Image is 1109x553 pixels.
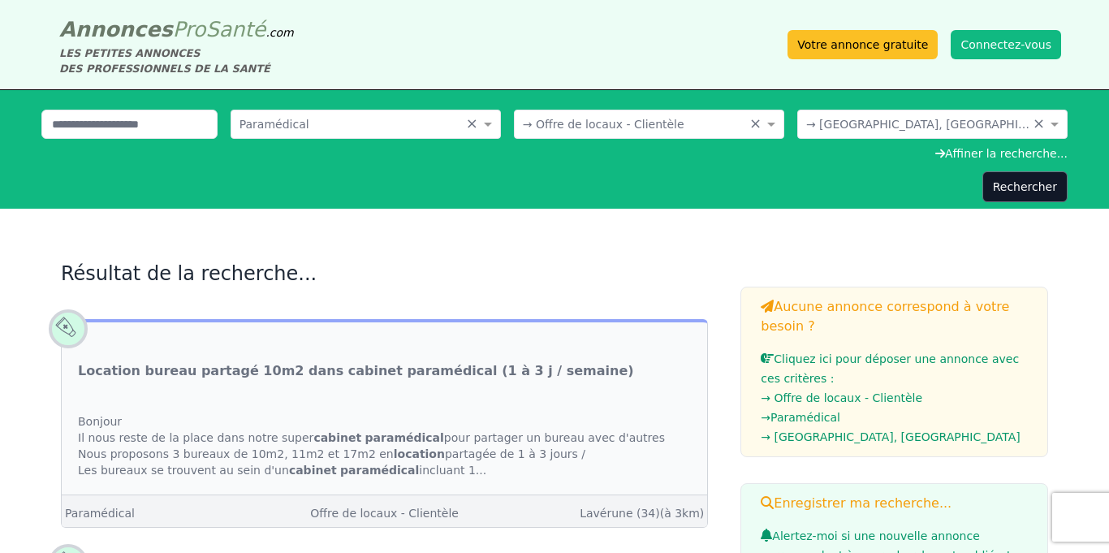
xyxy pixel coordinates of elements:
a: Offre de locaux - Clientèle [310,507,459,520]
span: Santé [205,17,265,41]
button: Rechercher [982,171,1068,202]
span: Clear all [749,116,763,132]
h3: Enregistrer ma recherche... [761,494,1028,513]
li: → [GEOGRAPHIC_DATA], [GEOGRAPHIC_DATA] [761,427,1028,447]
li: → Offre de locaux - Clientèle [761,388,1028,408]
h2: Résultat de la recherche... [61,261,708,287]
strong: paramédical [365,431,444,444]
div: Bonjour Il nous reste de la place dans notre super pour partager un bureau avec d'autres Nous pro... [62,397,707,495]
span: (à 3km) [660,507,705,520]
strong: cabinet [289,464,337,477]
span: Clear all [466,116,480,132]
a: AnnoncesProSanté.com [59,17,294,41]
a: Lavérune (34)(à 3km) [580,507,704,520]
strong: paramédical [340,464,419,477]
a: Location bureau partagé 10m2 dans cabinet paramédical (1 à 3 j / semaine) [78,361,634,381]
a: Paramédical [65,507,135,520]
span: Annonces [59,17,173,41]
a: Cliquez ici pour déposer une annonce avec ces critères :→ Offre de locaux - Clientèle→Paramédical... [761,352,1028,447]
strong: location [394,447,445,460]
strong: cabinet [313,431,361,444]
h3: Aucune annonce correspond à votre besoin ? [761,297,1028,336]
a: Votre annonce gratuite [788,30,938,59]
div: Affiner la recherche... [41,145,1068,162]
span: Pro [173,17,206,41]
div: LES PETITES ANNONCES DES PROFESSIONNELS DE LA SANTÉ [59,45,294,76]
span: Clear all [1033,116,1046,132]
li: → Paramédical [761,408,1028,427]
button: Connectez-vous [951,30,1061,59]
span: .com [265,26,293,39]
